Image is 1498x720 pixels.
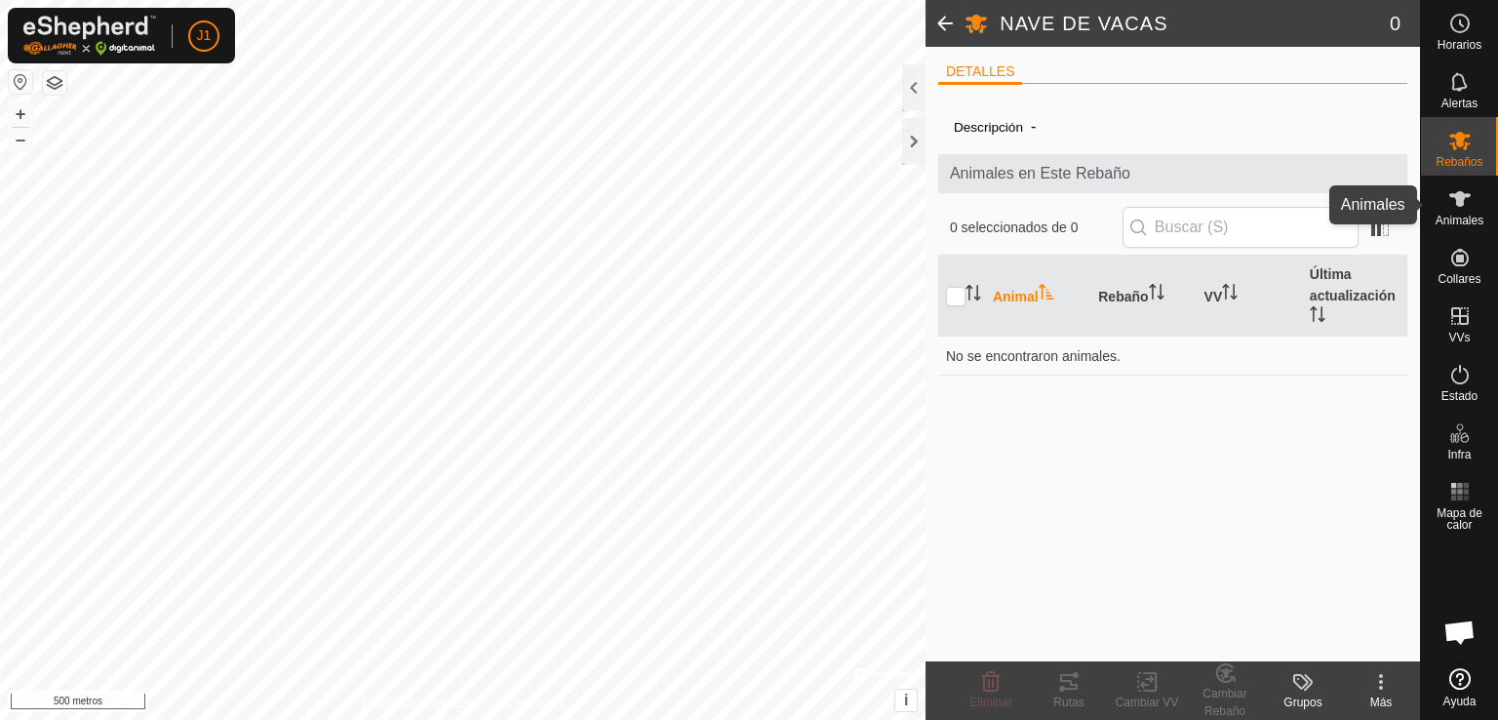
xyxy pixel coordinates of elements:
[1370,696,1393,709] font: Más
[1031,118,1036,135] font: -
[966,288,981,303] p-sorticon: Activar para ordenar
[895,690,917,711] button: i
[498,697,564,710] font: Contáctanos
[954,120,1023,135] font: Descripción
[362,697,474,710] font: Política de Privacidad
[904,692,908,708] font: i
[1222,287,1238,302] p-sorticon: Activar para ordenar
[1098,288,1148,303] font: Rebaño
[498,695,564,712] a: Contáctanos
[1116,696,1179,709] font: Cambiar VV
[1204,288,1223,303] font: VV
[1436,155,1482,169] font: Rebaños
[1053,696,1084,709] font: Rutas
[362,695,474,712] a: Política de Privacidad
[993,288,1039,303] font: Animal
[969,696,1011,709] font: Eliminar
[9,102,32,126] button: +
[1149,287,1164,302] p-sorticon: Activar para ordenar
[1437,506,1482,532] font: Mapa de calor
[946,63,1015,79] font: DETALLES
[43,71,66,95] button: Capas del Mapa
[1000,13,1168,34] font: NAVE DE VACAS
[9,128,32,151] button: –
[1039,287,1054,302] p-sorticon: Activar para ordenar
[1390,13,1400,34] font: 0
[1438,272,1480,286] font: Collares
[1310,266,1396,303] font: Última actualización
[1436,214,1483,227] font: Animales
[1283,696,1321,709] font: Grupos
[950,220,1079,235] font: 0 seleccionados de 0
[197,27,212,43] font: J1
[1448,331,1470,344] font: VVs
[1431,603,1489,661] a: Chat abierto
[1443,695,1477,708] font: Ayuda
[1421,660,1498,715] a: Ayuda
[1123,207,1359,248] input: Buscar (S)
[23,16,156,56] img: Logotipo de Gallagher
[16,129,25,149] font: –
[950,165,1130,181] font: Animales en Este Rebaño
[1441,97,1478,110] font: Alertas
[1438,38,1481,52] font: Horarios
[9,70,32,94] button: Restablecer mapa
[1447,448,1471,461] font: Infra
[1202,687,1246,718] font: Cambiar Rebaño
[1441,389,1478,403] font: Estado
[1310,309,1325,325] p-sorticon: Activar para ordenar
[946,348,1121,364] font: No se encontraron animales.
[16,103,26,124] font: +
